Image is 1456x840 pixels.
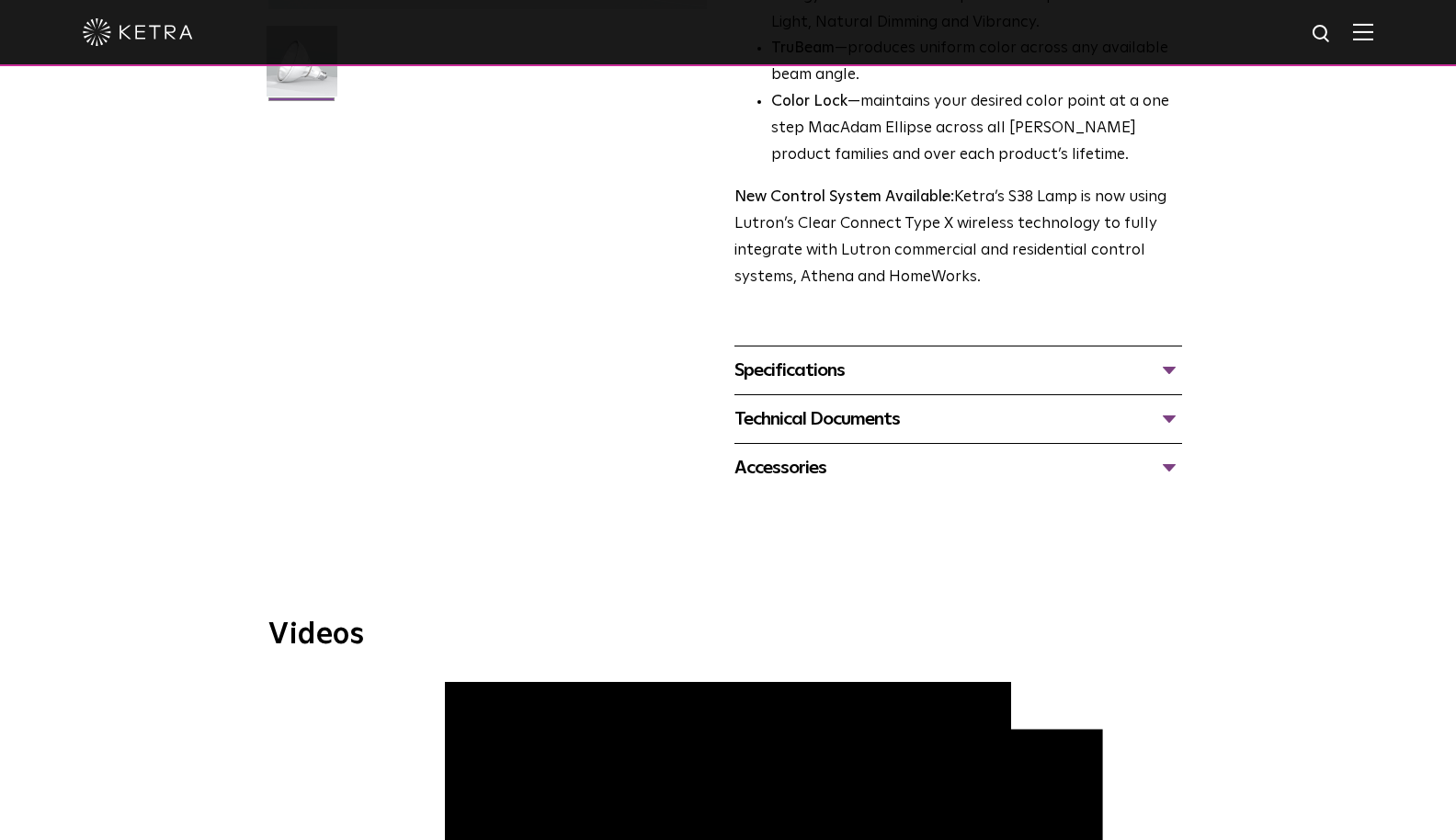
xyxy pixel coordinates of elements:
[771,89,1182,169] li: —maintains your desired color point at a one step MacAdam Ellipse across all [PERSON_NAME] produc...
[734,453,1182,482] div: Accessories
[83,18,193,46] img: ketra-logo-2019-white
[734,185,1182,291] p: Ketra’s S38 Lamp is now using Lutron’s Clear Connect Type X wireless technology to fully integrat...
[734,189,954,205] strong: New Control System Available:
[734,356,1182,385] div: Specifications
[771,94,847,109] strong: Color Lock
[267,26,337,110] img: S38-Lamp-Edison-2021-Web-Square
[1311,23,1334,46] img: search icon
[268,620,1188,650] h3: Videos
[1353,23,1373,40] img: Hamburger%20Nav.svg
[734,404,1182,434] div: Technical Documents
